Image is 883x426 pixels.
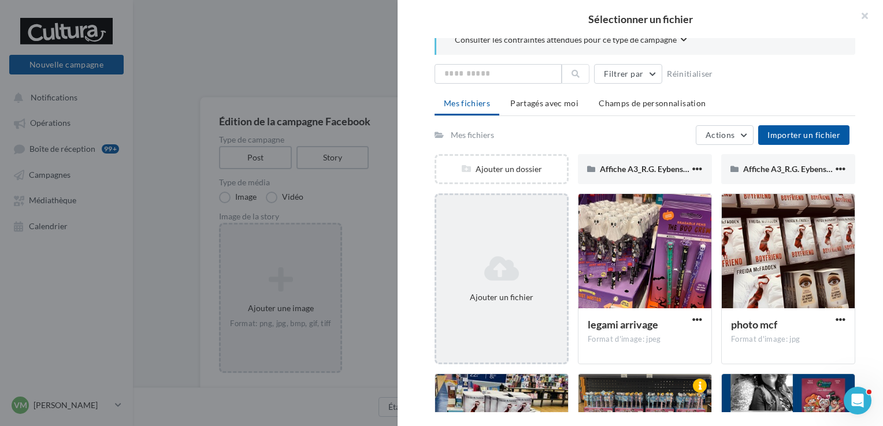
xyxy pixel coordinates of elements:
[696,125,754,145] button: Actions
[416,14,865,24] h2: Sélectionner un fichier
[731,318,777,331] span: photo mcf
[455,33,687,48] button: Consulter les contraintes attendues pour ce type de campagne
[662,67,718,81] button: Réinitialiser
[758,125,849,145] button: Importer un fichier
[588,318,658,331] span: legami arrivage
[510,98,578,108] span: Partagés avec moi
[731,334,845,345] div: Format d'image: jpg
[599,98,706,108] span: Champs de personnalisation
[844,387,871,414] iframe: Intercom live chat
[455,34,677,46] span: Consulter les contraintes attendues pour ce type de campagne
[594,64,662,84] button: Filtrer par
[767,130,840,140] span: Importer un fichier
[588,334,702,345] div: Format d'image: jpeg
[743,164,848,174] span: Affiche A3_R.G. Eybens 14 06
[706,130,734,140] span: Actions
[444,98,490,108] span: Mes fichiers
[436,163,567,175] div: Ajouter un dossier
[441,292,562,303] div: Ajouter un fichier
[600,164,705,174] span: Affiche A3_R.G. Eybens 14 06
[451,129,494,141] div: Mes fichiers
